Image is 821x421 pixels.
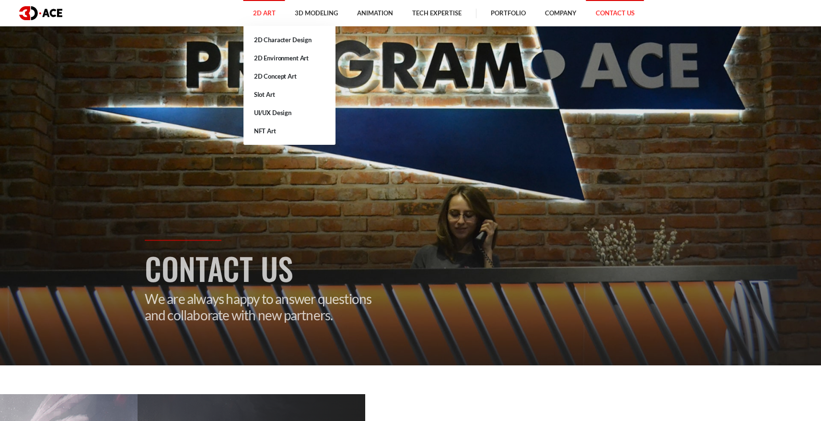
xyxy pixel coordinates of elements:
[243,49,335,67] a: 2D Environment Art
[243,122,335,140] a: NFT Art
[145,246,677,291] h1: Contact Us
[243,31,335,49] a: 2D Character Design
[243,85,335,104] a: Slot Art
[243,67,335,85] a: 2D Concept Art
[19,6,62,20] img: logo dark
[145,291,677,323] p: We are always happy to answer questions and collaborate with new partners.
[243,104,335,122] a: UI/UX Design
